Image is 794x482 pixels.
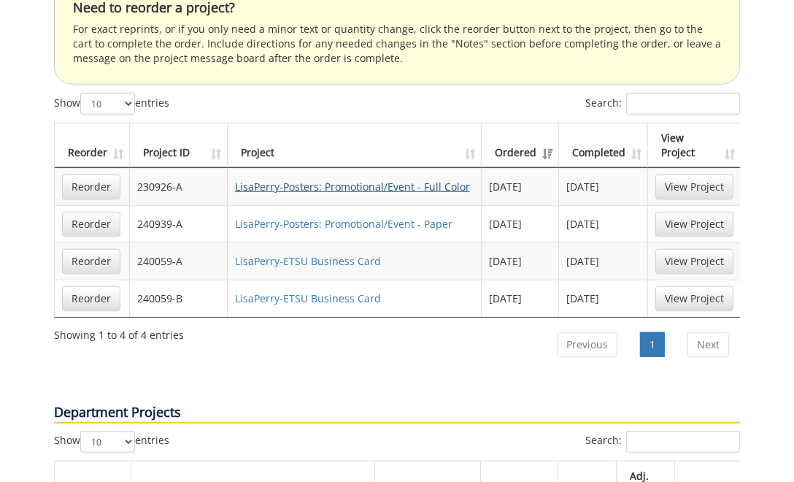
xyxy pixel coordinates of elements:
a: View Project [655,212,733,237]
h4: Need to reorder a project? [73,1,721,15]
td: 240059-A [130,242,228,280]
a: Previous [557,332,617,357]
label: Show entries [54,93,169,115]
td: 230926-A [130,168,228,205]
select: Showentries [80,431,135,453]
label: Search: [585,93,740,115]
th: Project: activate to sort column ascending [228,123,482,168]
th: Reorder: activate to sort column ascending [55,123,130,168]
th: View Project: activate to sort column ascending [648,123,741,168]
div: Showing 1 to 4 of 4 entries [54,322,184,343]
th: Ordered: activate to sort column ascending [482,123,559,168]
td: [DATE] [559,280,648,317]
input: Search: [626,431,740,453]
td: [DATE] [482,280,559,317]
a: LisaPerry-ETSU Business Card [235,254,381,268]
a: Reorder [62,212,120,237]
a: View Project [655,249,733,274]
a: Reorder [62,286,120,311]
a: Reorder [62,249,120,274]
a: LisaPerry-Posters: Promotional/Event - Paper [235,217,452,231]
td: [DATE] [559,242,648,280]
a: Next [687,332,729,357]
label: Search: [585,431,740,453]
th: Project ID: activate to sort column ascending [130,123,228,168]
select: Showentries [80,93,135,115]
a: LisaPerry-Posters: Promotional/Event - Full Color [235,180,470,194]
a: 1 [640,332,665,357]
p: For exact reprints, or if you only need a minor text or quantity change, click the reorder button... [73,22,721,66]
p: Department Projects [54,403,740,424]
td: 240939-A [130,205,228,242]
td: [DATE] [482,205,559,242]
td: [DATE] [559,205,648,242]
td: 240059-B [130,280,228,317]
a: Reorder [62,175,120,199]
input: Search: [626,93,740,115]
td: [DATE] [482,168,559,205]
a: View Project [655,286,733,311]
th: Completed: activate to sort column ascending [559,123,648,168]
td: [DATE] [482,242,559,280]
td: [DATE] [559,168,648,205]
label: Show entries [54,431,169,453]
a: View Project [655,175,733,199]
a: LisaPerry-ETSU Business Card [235,291,381,305]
